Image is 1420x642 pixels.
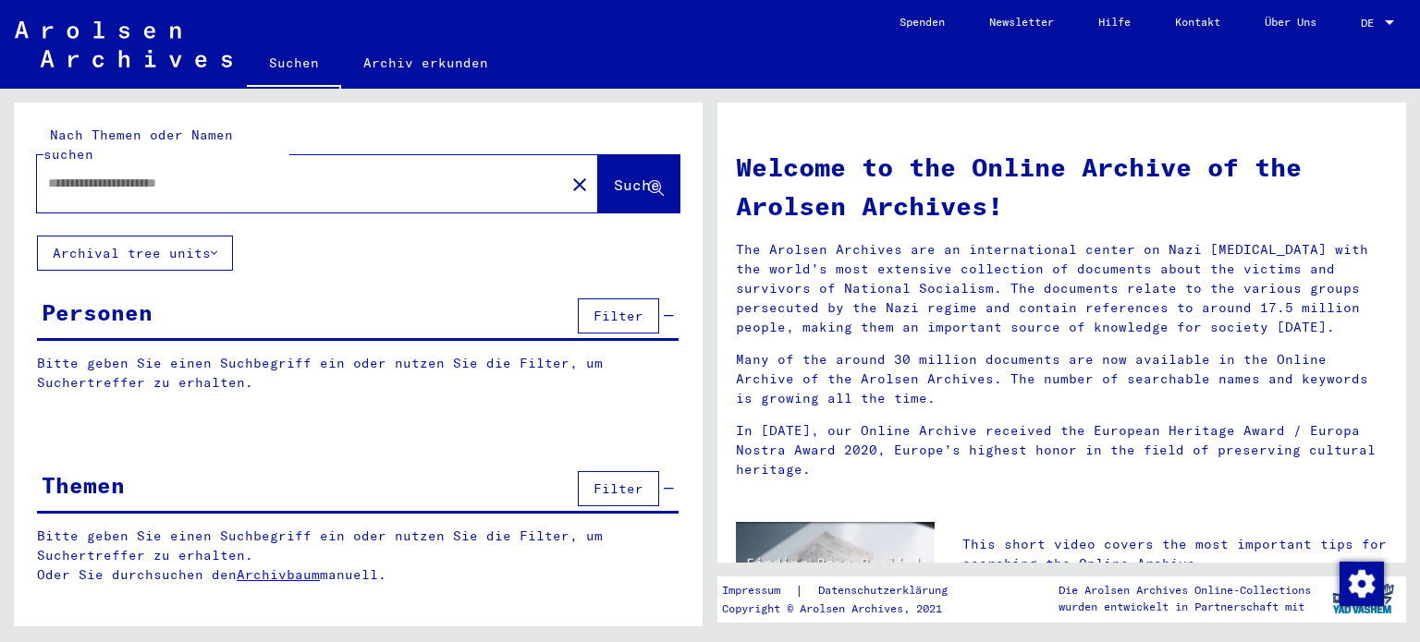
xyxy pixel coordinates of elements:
p: This short video covers the most important tips for searching the Online Archive. [962,535,1388,574]
div: | [722,581,970,600]
h1: Welcome to the Online Archive of the Arolsen Archives! [736,148,1388,225]
div: Themen [42,468,125,502]
p: Die Arolsen Archives Online-Collections [1059,582,1311,599]
button: Archival tree units [37,236,233,271]
button: Clear [561,165,598,202]
a: Datenschutzerklärung [803,581,970,600]
a: Archiv erkunden [341,41,510,85]
a: Suchen [247,41,341,89]
mat-icon: close [569,174,591,196]
p: Copyright © Arolsen Archives, 2021 [722,600,970,617]
img: Arolsen_neg.svg [15,21,232,67]
button: Filter [578,471,659,506]
p: wurden entwickelt in Partnerschaft mit [1059,599,1311,615]
button: Suche [598,155,679,212]
p: The Arolsen Archives are an international center on Nazi [MEDICAL_DATA] with the world’s most ext... [736,240,1388,337]
img: yv_logo.png [1328,575,1398,622]
span: Filter [594,308,643,324]
img: video.jpg [736,522,935,630]
p: Many of the around 30 million documents are now available in the Online Archive of the Arolsen Ar... [736,350,1388,408]
p: Bitte geben Sie einen Suchbegriff ein oder nutzen Sie die Filter, um Suchertreffer zu erhalten. O... [37,527,679,585]
p: In [DATE], our Online Archive received the European Heritage Award / Europa Nostra Award 2020, Eu... [736,421,1388,479]
img: Zustimmung ändern [1340,562,1384,606]
mat-label: Nach Themen oder Namen suchen [43,127,233,163]
a: Archivbaum [237,566,320,583]
span: Suche [614,176,660,194]
button: Filter [578,298,659,333]
div: Personen [42,296,153,329]
p: Bitte geben Sie einen Suchbegriff ein oder nutzen Sie die Filter, um Suchertreffer zu erhalten. [37,354,679,393]
span: Filter [594,480,643,497]
a: Impressum [722,581,795,600]
span: DE [1361,17,1381,30]
div: Zustimmung ändern [1339,561,1383,605]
